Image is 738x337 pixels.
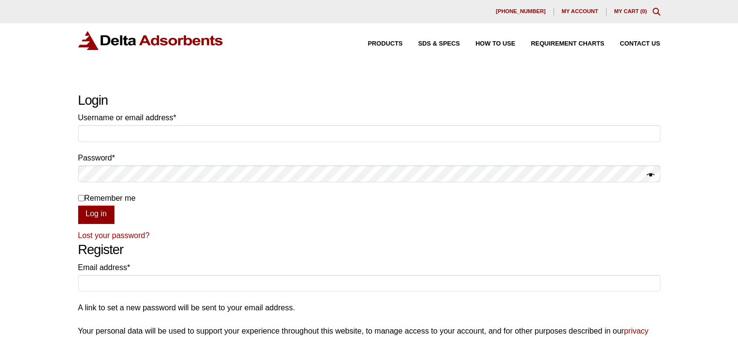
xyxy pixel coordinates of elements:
[78,31,224,50] img: Delta Adsorbents
[78,261,660,274] label: Email address
[620,41,660,47] span: Contact Us
[531,41,604,47] span: Requirement Charts
[554,8,607,16] a: My account
[352,41,403,47] a: Products
[403,41,460,47] a: SDS & SPECS
[84,194,136,202] span: Remember me
[78,195,84,201] input: Remember me
[78,231,150,240] a: Lost your password?
[515,41,604,47] a: Requirement Charts
[78,111,660,124] label: Username or email address
[647,169,655,182] button: Show password
[368,41,403,47] span: Products
[488,8,554,16] a: [PHONE_NUMBER]
[418,41,460,47] span: SDS & SPECS
[78,93,660,109] h2: Login
[78,151,660,164] label: Password
[496,9,546,14] span: [PHONE_NUMBER]
[614,8,647,14] a: My Cart (0)
[653,8,660,16] div: Toggle Modal Content
[562,9,598,14] span: My account
[78,242,660,258] h2: Register
[78,206,115,224] button: Log in
[460,41,515,47] a: How to Use
[78,301,660,314] p: A link to set a new password will be sent to your email address.
[476,41,515,47] span: How to Use
[605,41,660,47] a: Contact Us
[642,8,645,14] span: 0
